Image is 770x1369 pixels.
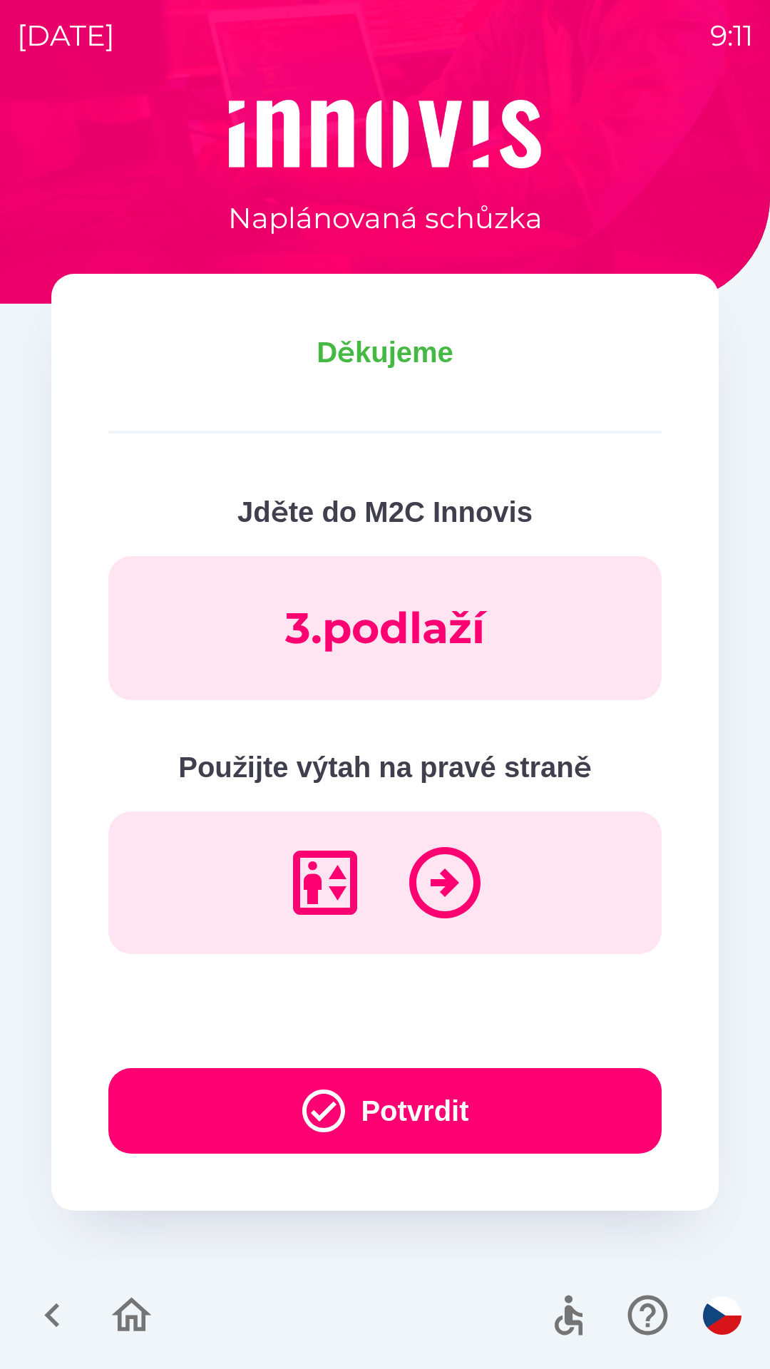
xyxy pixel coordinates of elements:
p: 9:11 [710,14,753,57]
img: Logo [51,100,719,168]
p: Naplánovaná schůzka [228,197,543,240]
p: 3 . podlaží [285,602,485,655]
p: Jděte do M2C Innovis [108,491,662,533]
p: [DATE] [17,14,115,57]
button: Potvrdit [108,1068,662,1154]
img: cs flag [703,1296,741,1335]
p: Děkujeme [108,331,662,374]
p: Použijte výtah na pravé straně [108,746,662,789]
